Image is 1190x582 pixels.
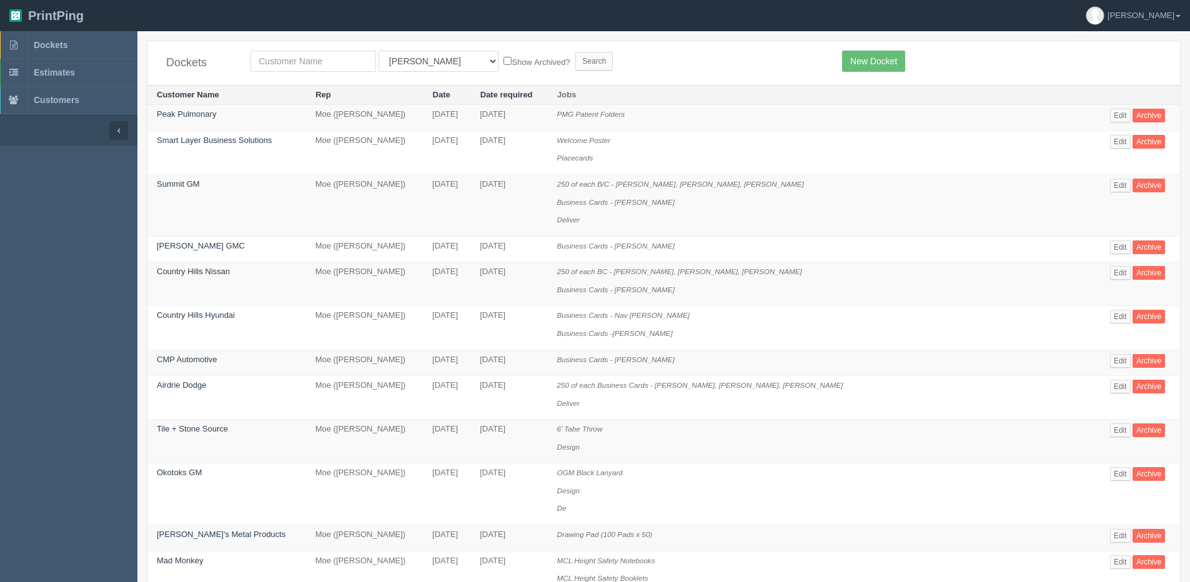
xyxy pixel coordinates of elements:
a: Edit [1110,109,1131,122]
a: Country Hills Nissan [157,267,230,276]
i: Deliver [557,399,580,407]
i: Business Cards - [PERSON_NAME] [557,242,675,250]
a: Mad Monkey [157,556,203,565]
a: Archive [1133,135,1165,149]
td: [DATE] [470,350,547,376]
td: [DATE] [423,350,470,376]
td: [DATE] [423,376,470,420]
a: [PERSON_NAME]'s Metal Products [157,530,285,539]
input: Customer Name [250,51,376,72]
a: Smart Layer Business Solutions [157,136,272,145]
i: Deliver [557,215,580,224]
label: Show Archived? [503,54,570,69]
a: Edit [1110,135,1131,149]
td: [DATE] [470,175,547,237]
a: Edit [1110,240,1131,254]
i: 250 of each B/C - [PERSON_NAME], [PERSON_NAME], [PERSON_NAME] [557,180,805,188]
td: [DATE] [470,463,547,525]
td: [DATE] [423,105,470,131]
a: CMP Automotive [157,355,217,364]
img: logo-3e63b451c926e2ac314895c53de4908e5d424f24456219fb08d385ab2e579770.png [9,9,22,22]
a: Archive [1133,529,1165,543]
td: [DATE] [423,131,470,174]
td: Moe ([PERSON_NAME]) [306,236,423,262]
td: Moe ([PERSON_NAME]) [306,175,423,237]
a: Edit [1110,423,1131,437]
td: [DATE] [423,525,470,551]
td: Moe ([PERSON_NAME]) [306,262,423,306]
td: Moe ([PERSON_NAME]) [306,350,423,376]
td: [DATE] [423,236,470,262]
a: Edit [1110,555,1131,569]
td: [DATE] [423,262,470,306]
i: De [557,504,567,512]
i: 250 of each Business Cards - [PERSON_NAME], [PERSON_NAME], [PERSON_NAME] [557,381,843,389]
td: Moe ([PERSON_NAME]) [306,463,423,525]
a: New Docket [842,51,905,72]
td: [DATE] [423,420,470,463]
a: Edit [1110,380,1131,393]
a: Archive [1133,266,1165,280]
td: [DATE] [423,463,470,525]
a: Edit [1110,266,1131,280]
a: Edit [1110,179,1131,192]
a: Date [433,90,450,99]
td: [DATE] [423,306,470,350]
span: Estimates [34,67,75,77]
span: Customers [34,95,79,105]
input: Search [575,52,613,71]
a: Date required [480,90,533,99]
a: Archive [1133,423,1165,437]
i: Business Cards -[PERSON_NAME] [557,329,673,337]
th: Jobs [548,85,1101,105]
h4: Dockets [166,57,232,69]
a: Edit [1110,529,1131,543]
td: [DATE] [470,105,547,131]
a: Archive [1133,240,1165,254]
a: Edit [1110,467,1131,481]
td: Moe ([PERSON_NAME]) [306,376,423,420]
td: Moe ([PERSON_NAME]) [306,306,423,350]
i: Business Cards - [PERSON_NAME] [557,355,675,363]
i: Design [557,486,580,495]
td: [DATE] [470,306,547,350]
td: Moe ([PERSON_NAME]) [306,105,423,131]
td: [DATE] [470,420,547,463]
td: [DATE] [423,175,470,237]
a: Tile + Stone Source [157,424,228,433]
td: Moe ([PERSON_NAME]) [306,131,423,174]
td: [DATE] [470,262,547,306]
a: Rep [315,90,331,99]
td: [DATE] [470,525,547,551]
i: PMG Patient Folders [557,110,625,118]
i: Welcome Poster [557,136,611,144]
a: Edit [1110,354,1131,368]
i: Placecards [557,154,593,162]
i: Business Cards - [PERSON_NAME] [557,198,675,206]
td: [DATE] [470,131,547,174]
span: Dockets [34,40,67,50]
a: Summit GM [157,179,200,189]
td: [DATE] [470,376,547,420]
a: Country Hills Hyundai [157,310,235,320]
a: Archive [1133,109,1165,122]
input: Show Archived? [503,57,512,65]
i: OGM Black Lanyard [557,468,623,476]
td: Moe ([PERSON_NAME]) [306,525,423,551]
a: Archive [1133,555,1165,569]
a: Archive [1133,380,1165,393]
td: Moe ([PERSON_NAME]) [306,420,423,463]
i: MCL Height Safety Booklets [557,574,648,582]
a: Archive [1133,179,1165,192]
i: Design [557,443,580,451]
a: [PERSON_NAME] GMC [157,241,245,250]
i: MCL Height Safety Notebooks [557,556,655,565]
a: Edit [1110,310,1131,323]
a: Customer Name [157,90,219,99]
i: Drawing Pad (100 Pads x 50) [557,530,653,538]
a: Okotoks GM [157,468,202,477]
i: 250 of each BC - [PERSON_NAME], [PERSON_NAME], [PERSON_NAME] [557,267,802,275]
a: Archive [1133,354,1165,368]
img: avatar_default-7531ab5dedf162e01f1e0bb0964e6a185e93c5c22dfe317fb01d7f8cd2b1632c.jpg [1086,7,1104,24]
a: Archive [1133,310,1165,323]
